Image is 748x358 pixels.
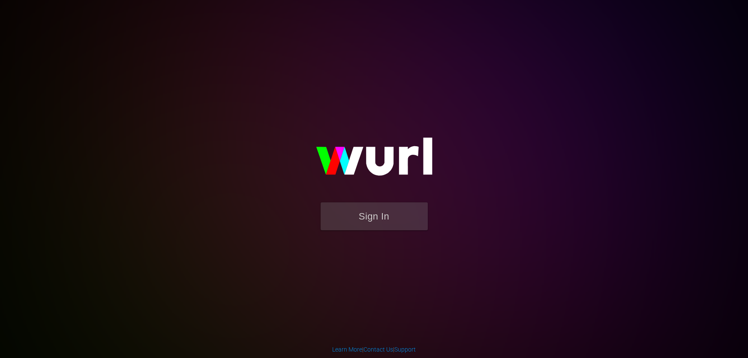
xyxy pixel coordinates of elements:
img: wurl-logo-on-black-223613ac3d8ba8fe6dc639794a292ebdb59501304c7dfd60c99c58986ef67473.svg [288,119,460,202]
a: Support [394,346,416,353]
div: | | [332,345,416,354]
a: Learn More [332,346,362,353]
a: Contact Us [363,346,393,353]
button: Sign In [321,202,428,230]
